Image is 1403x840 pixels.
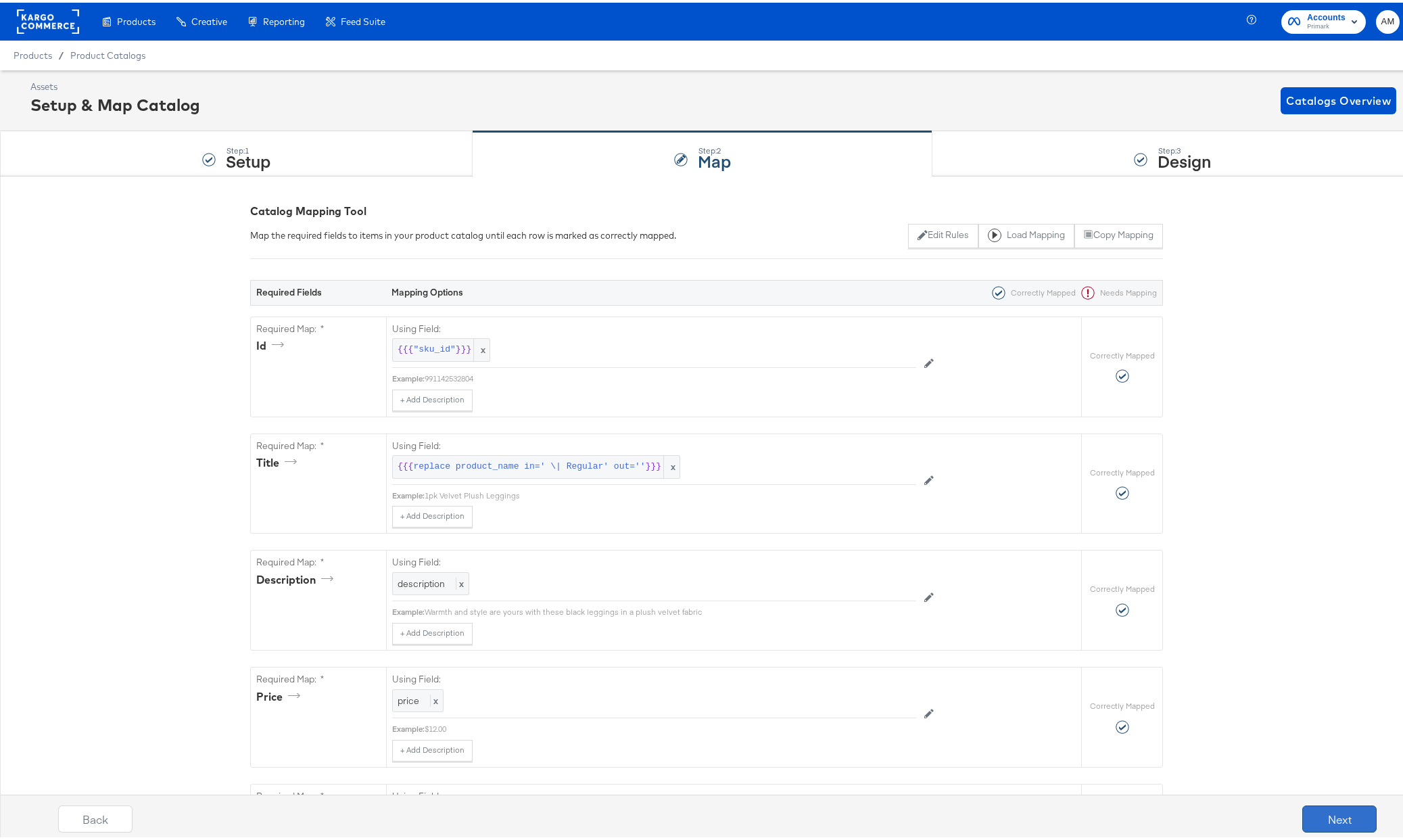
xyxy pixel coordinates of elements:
[1376,7,1400,31] button: AM
[392,670,916,683] label: Using Field:
[392,737,473,759] button: + Add Description
[425,371,916,381] div: 991142532804
[398,692,419,704] span: price
[392,437,916,450] label: Using Field:
[70,47,145,58] a: Product Catalogs
[263,14,305,24] span: Reporting
[392,604,425,615] div: Example:
[256,569,338,585] div: description
[473,336,490,358] span: x
[1090,465,1155,475] label: Correctly Mapped
[191,14,227,24] span: Creative
[425,721,916,732] div: $12.00
[256,335,289,351] div: id
[986,283,1076,297] div: Correctly Mapped
[425,604,916,615] div: Warmth and style are yours with these black leggings in a plush velvet fabric
[392,721,425,732] div: Example:
[398,341,413,354] span: {{{
[392,503,473,525] button: + Add Description
[1076,283,1157,297] div: Needs Mapping
[226,143,270,153] div: Step: 1
[341,14,385,24] span: Feed Suite
[456,341,471,354] span: }}}
[256,553,381,566] label: Required Map: *
[30,91,200,114] div: Setup & Map Catalog
[30,78,200,91] div: Assets
[52,47,70,58] span: /
[978,221,1074,246] button: Load Mapping
[1281,85,1396,112] button: Catalogs Overview
[1074,221,1163,246] button: Copy Mapping
[1158,147,1211,169] strong: Design
[256,686,305,702] div: price
[256,320,381,333] label: Required Map: *
[117,14,156,24] span: Products
[908,221,978,246] button: Edit Rules
[1307,8,1346,22] span: Accounts
[226,147,270,169] strong: Setup
[398,575,445,587] span: description
[58,803,133,830] button: Back
[256,283,322,296] strong: Required Fields
[1307,19,1346,30] span: Primark
[392,620,473,642] button: + Add Description
[392,320,916,333] label: Using Field:
[391,283,463,296] strong: Mapping Options
[663,453,680,475] span: x
[1158,143,1211,153] div: Step: 3
[256,670,381,683] label: Required Map: *
[698,147,731,169] strong: Map
[430,692,438,704] span: x
[392,371,425,381] div: Example:
[413,458,645,471] span: replace product_name in=' \| Regular' out=''
[1286,89,1391,108] span: Catalogs Overview
[14,47,52,58] span: Products
[425,488,916,498] div: 1pk Velvet Plush Leggings
[1381,11,1394,27] span: AM
[250,201,1163,216] div: Catalog Mapping Tool
[1090,698,1155,709] label: Correctly Mapped
[698,143,731,153] div: Step: 2
[1302,803,1377,830] button: Next
[256,437,381,450] label: Required Map: *
[1090,581,1155,592] label: Correctly Mapped
[1281,7,1366,31] button: AccountsPrimark
[392,387,473,409] button: + Add Description
[250,227,676,239] div: Map the required fields to items in your product catalog until each row is marked as correctly ma...
[413,341,455,354] span: "sku_id"
[646,458,661,471] span: }}}
[1090,348,1155,358] label: Correctly Mapped
[256,452,302,468] div: title
[456,575,464,587] span: x
[398,458,413,471] span: {{{
[392,488,425,498] div: Example:
[392,553,916,566] label: Using Field:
